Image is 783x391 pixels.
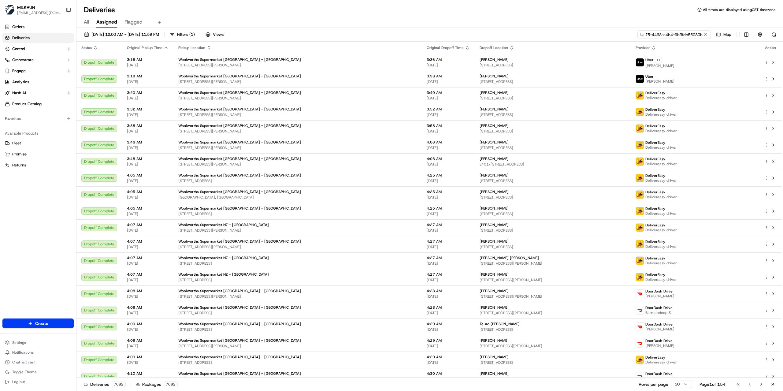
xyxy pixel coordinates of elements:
img: doordash_logo_v2.png [636,306,644,314]
span: 3:58 AM [427,123,470,128]
span: 4:08 AM [127,289,169,293]
span: 4:29 AM [427,355,470,359]
div: Available Products [2,128,74,138]
img: delivereasy_logo.png [636,125,644,132]
span: [GEOGRAPHIC_DATA], [GEOGRAPHIC_DATA] [178,195,417,200]
img: MILKRUN [5,5,15,15]
span: [DATE] [127,178,169,183]
h1: Deliveries [84,5,115,15]
span: [DATE] [127,294,169,299]
img: delivereasy_logo.png [636,240,644,248]
span: Woolworths Supermarket [GEOGRAPHIC_DATA] - [GEOGRAPHIC_DATA] [178,305,301,310]
span: [PERSON_NAME] [645,294,674,299]
span: [PERSON_NAME] [645,327,674,332]
img: delivereasy_logo.png [636,158,644,166]
div: Action [764,45,777,50]
span: Woolworths Supermarket [GEOGRAPHIC_DATA] - [GEOGRAPHIC_DATA] [178,90,301,95]
span: [STREET_ADDRESS] [480,360,626,365]
span: [PERSON_NAME] [480,355,509,359]
span: [STREET_ADDRESS] [480,129,626,134]
img: delivereasy_logo.png [636,108,644,116]
span: [DATE] [427,228,470,233]
a: Fleet [5,140,71,146]
span: 3:38 AM [427,74,470,79]
button: Create [2,318,74,328]
span: [DATE] [127,79,169,84]
span: Delivereasy driver [645,195,677,199]
span: [STREET_ADDRESS][PERSON_NAME] [178,145,417,150]
span: [DATE] [427,377,470,382]
span: [PERSON_NAME] [PERSON_NAME] [480,255,539,260]
span: [STREET_ADDRESS] [480,63,626,68]
span: DeliverEasy [645,91,665,95]
div: Page 1 of 154 [700,381,725,387]
button: Returns [2,160,74,170]
span: 4:07 AM [127,239,169,244]
span: [DATE] [127,327,169,332]
span: 4:05 AM [127,189,169,194]
span: [DATE] [427,162,470,167]
span: [DATE] [427,178,470,183]
span: Provider [636,45,650,50]
span: [DATE] [127,311,169,315]
span: 4:10 AM [127,371,169,376]
span: Woolworths Supermarket [GEOGRAPHIC_DATA] - [GEOGRAPHIC_DATA] [178,322,301,326]
span: Delivereasy driver [645,261,677,266]
span: [PERSON_NAME] [480,338,509,343]
span: 4:08 AM [127,305,169,310]
button: Views [203,30,226,39]
span: Woolworths Supermarket [GEOGRAPHIC_DATA] - [GEOGRAPHIC_DATA] [178,173,301,178]
span: DoorDash Drive [645,371,673,376]
span: [DATE] [427,360,470,365]
span: Delivereasy driver [645,277,677,282]
div: 7682 [164,382,178,387]
span: Delivereasy driver [645,162,677,166]
span: Notifications [12,350,34,355]
span: 3:40 AM [427,90,470,95]
img: uber-new-logo.jpeg [636,58,644,66]
a: Promise [5,151,71,157]
span: Woolworths Supermarket [GEOGRAPHIC_DATA] - [GEOGRAPHIC_DATA] [178,123,301,128]
span: 3:48 AM [127,156,169,161]
img: uber-new-logo.jpeg [636,75,644,83]
span: 3:32 AM [127,107,169,112]
span: [PERSON_NAME] [480,173,509,178]
span: [STREET_ADDRESS] [480,377,626,382]
span: DoorDash Drive [645,338,673,343]
button: Settings [2,338,74,347]
span: Product Catalog [12,101,42,107]
span: 3:36 AM [427,57,470,62]
span: [PERSON_NAME] [480,140,509,145]
img: delivereasy_logo.png [636,273,644,281]
span: Delivereasy driver [645,112,677,117]
button: Control [2,44,74,54]
span: Woolworths Supermarket [GEOGRAPHIC_DATA] - [GEOGRAPHIC_DATA] [178,140,301,145]
span: [PERSON_NAME] [480,371,509,376]
div: Packages [136,381,178,387]
span: 3:18 AM [127,74,169,79]
span: [DATE] [127,162,169,167]
span: [PERSON_NAME] [480,74,509,79]
img: doordash_logo_v2.png [636,372,644,380]
span: All times are displayed using CST timezone [703,7,776,12]
span: DeliverEasy [645,140,665,145]
span: 4:29 AM [427,338,470,343]
div: 7682 [112,382,126,387]
span: [STREET_ADDRESS][PERSON_NAME] [480,294,626,299]
span: [STREET_ADDRESS] [178,360,417,365]
span: 3:52 AM [427,107,470,112]
span: [DATE] [127,63,169,68]
span: [DATE] [127,244,169,249]
span: 4:05 AM [127,173,169,178]
span: [PERSON_NAME] [480,305,509,310]
img: delivereasy_logo.png [636,356,644,364]
span: [PERSON_NAME] [480,90,509,95]
span: 3:46 AM [127,140,169,145]
span: [PERSON_NAME] [480,222,509,227]
span: Analytics [12,79,29,85]
span: 4:09 AM [127,355,169,359]
span: [PERSON_NAME] [480,206,509,211]
span: [DATE] [427,344,470,348]
span: [DATE] [427,79,470,84]
span: [DATE] [127,360,169,365]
